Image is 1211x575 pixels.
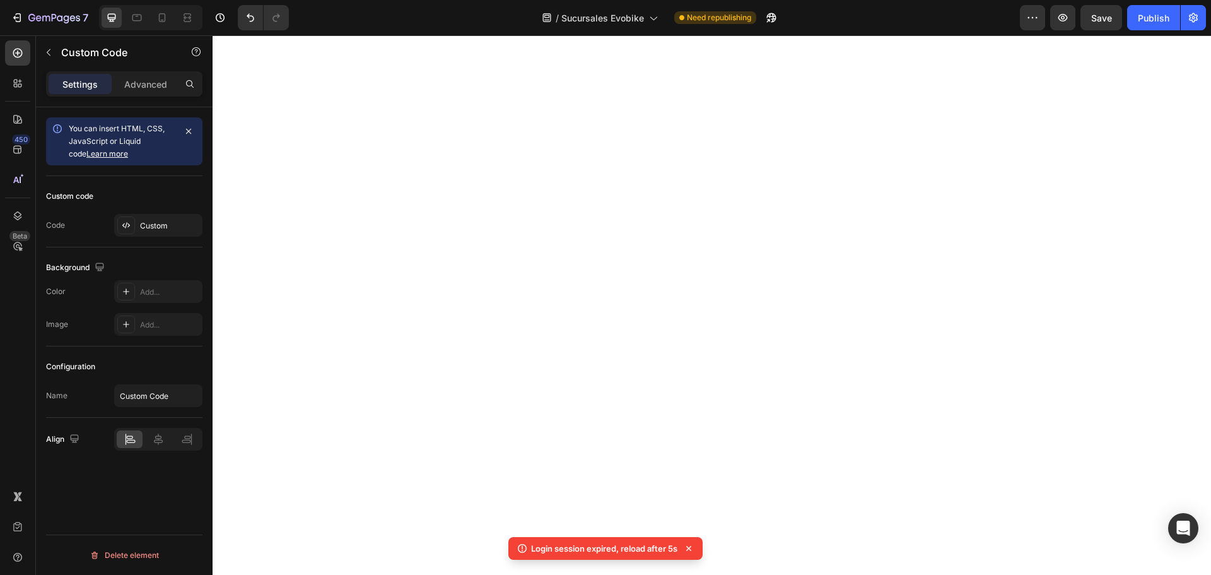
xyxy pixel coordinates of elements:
span: / [556,11,559,25]
a: Learn more [86,149,128,158]
iframe: Design area [213,35,1211,575]
div: Background [46,259,107,276]
span: Sucursales Evobike [561,11,644,25]
button: Publish [1127,5,1180,30]
span: Need republishing [687,12,751,23]
div: Custom code [46,191,93,202]
div: Delete element [90,548,159,563]
p: 7 [83,10,88,25]
p: Custom Code [61,45,168,60]
div: Add... [140,319,199,331]
div: Code [46,220,65,231]
span: You can insert HTML, CSS, JavaScript or Liquid code [69,124,165,158]
span: Save [1091,13,1112,23]
p: Advanced [124,78,167,91]
div: Name [46,390,67,401]
div: Add... [140,287,199,298]
div: Align [46,431,82,448]
p: Settings [62,78,98,91]
div: Color [46,286,66,297]
div: Open Intercom Messenger [1168,513,1198,543]
div: 450 [12,134,30,145]
div: Undo/Redo [238,5,289,30]
button: Save [1080,5,1122,30]
p: Login session expired, reload after 5s [531,542,677,555]
div: Configuration [46,361,95,372]
div: Beta [9,231,30,241]
button: 7 [5,5,94,30]
button: Delete element [46,545,202,566]
div: Image [46,319,68,330]
div: Custom [140,220,199,232]
div: Publish [1138,11,1169,25]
